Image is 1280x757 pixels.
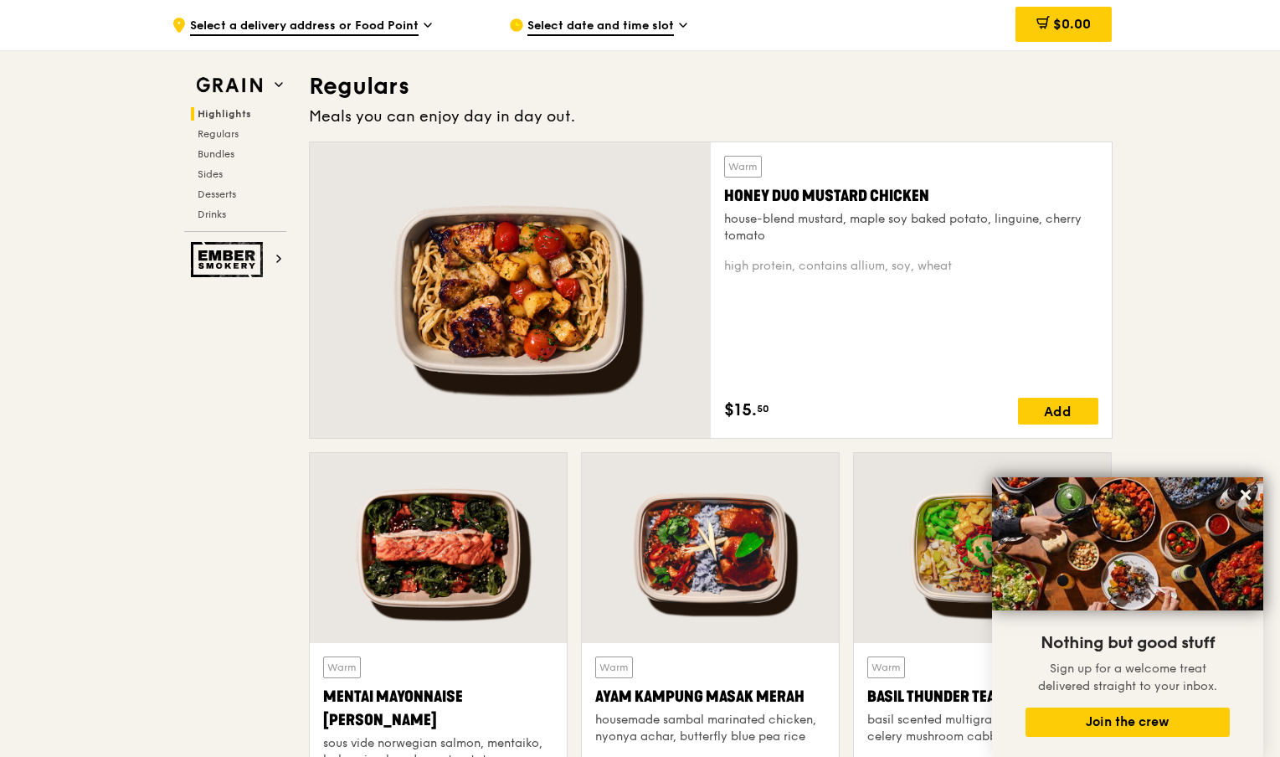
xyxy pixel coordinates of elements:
div: Meals you can enjoy day in day out. [309,105,1113,128]
button: Join the crew [1026,708,1230,737]
div: Basil Thunder Tea Rice [867,685,1098,708]
span: Regulars [198,128,239,140]
div: Warm [867,657,905,678]
span: Select date and time slot [527,18,674,36]
span: Desserts [198,188,236,200]
span: Drinks [198,209,226,220]
span: $0.00 [1053,16,1091,32]
span: Bundles [198,148,234,160]
div: Mentai Mayonnaise [PERSON_NAME] [323,685,553,732]
img: Ember Smokery web logo [191,242,268,277]
div: Add [1018,398,1098,425]
img: DSC07876-Edit02-Large.jpeg [992,477,1263,610]
div: Ayam Kampung Masak Merah [595,685,825,708]
span: Select a delivery address or Food Point [190,18,419,36]
div: housemade sambal marinated chicken, nyonya achar, butterfly blue pea rice [595,712,825,745]
div: Warm [595,657,633,678]
span: $15. [724,398,757,423]
span: Sign up for a welcome treat delivered straight to your inbox. [1038,662,1217,693]
div: high protein, contains allium, soy, wheat [724,258,1098,275]
div: basil scented multigrain rice, braised celery mushroom cabbage, hanjuku egg [867,712,1098,745]
span: Nothing but good stuff [1041,633,1215,653]
div: Warm [323,657,361,678]
div: Honey Duo Mustard Chicken [724,184,1098,208]
div: Warm [724,156,762,178]
div: house-blend mustard, maple soy baked potato, linguine, cherry tomato [724,211,1098,245]
span: Highlights [198,108,251,120]
button: Close [1232,481,1259,508]
img: Grain web logo [191,70,268,100]
span: 50 [757,402,769,415]
h3: Regulars [309,71,1113,101]
span: Sides [198,168,223,180]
